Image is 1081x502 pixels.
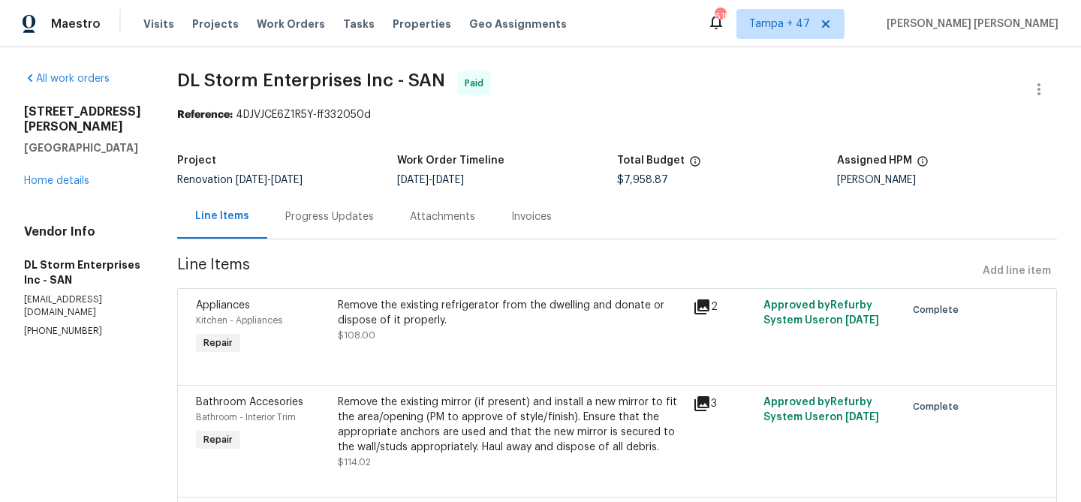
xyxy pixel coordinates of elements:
span: Repair [197,432,239,447]
a: All work orders [24,74,110,84]
span: - [397,175,464,185]
span: Kitchen - Appliances [196,316,282,325]
p: [EMAIL_ADDRESS][DOMAIN_NAME] [24,293,141,319]
span: Geo Assignments [469,17,567,32]
div: 615 [715,9,725,24]
p: [PHONE_NUMBER] [24,325,141,338]
div: [PERSON_NAME] [837,175,1057,185]
span: DL Storm Enterprises Inc - SAN [177,71,445,89]
span: [PERSON_NAME] [PERSON_NAME] [881,17,1058,32]
span: Complete [913,399,965,414]
div: Remove the existing mirror (if present) and install a new mirror to fit the area/opening (PM to a... [338,395,684,455]
div: 3 [693,395,754,413]
span: - [236,175,303,185]
div: Invoices [511,209,552,224]
span: Tampa + 47 [749,17,810,32]
h5: Project [177,155,216,166]
b: Reference: [177,110,233,120]
span: Appliances [196,300,250,311]
span: $7,958.87 [617,175,668,185]
span: Bathroom Accesories [196,397,303,407]
span: Projects [192,17,239,32]
h4: Vendor Info [24,224,141,239]
span: $114.02 [338,458,371,467]
span: Paid [465,76,489,91]
span: Repair [197,335,239,350]
span: [DATE] [845,412,879,422]
span: [DATE] [845,315,879,326]
a: Home details [24,176,89,186]
span: [DATE] [397,175,429,185]
div: Attachments [410,209,475,224]
span: $108.00 [338,331,375,340]
span: Bathroom - Interior Trim [196,413,296,422]
div: 4DJVJCE6Z1R5Y-ff332050d [177,107,1057,122]
h5: Total Budget [617,155,685,166]
h5: Assigned HPM [837,155,912,166]
span: [DATE] [432,175,464,185]
span: Work Orders [257,17,325,32]
span: Renovation [177,175,303,185]
span: Maestro [51,17,101,32]
h5: [GEOGRAPHIC_DATA] [24,140,141,155]
div: Remove the existing refrigerator from the dwelling and donate or dispose of it properly. [338,298,684,328]
h5: DL Storm Enterprises Inc - SAN [24,257,141,287]
span: Approved by Refurby System User on [763,300,879,326]
span: Visits [143,17,174,32]
span: Line Items [177,257,977,285]
h2: [STREET_ADDRESS][PERSON_NAME] [24,104,141,134]
span: [DATE] [236,175,267,185]
span: Complete [913,302,965,317]
span: Tasks [343,19,375,29]
span: [DATE] [271,175,303,185]
div: 2 [693,298,754,316]
span: The total cost of line items that have been proposed by Opendoor. This sum includes line items th... [689,155,701,175]
span: Approved by Refurby System User on [763,397,879,422]
div: Line Items [195,209,249,224]
span: The hpm assigned to this work order. [917,155,929,175]
span: Properties [393,17,451,32]
h5: Work Order Timeline [397,155,504,166]
div: Progress Updates [285,209,374,224]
